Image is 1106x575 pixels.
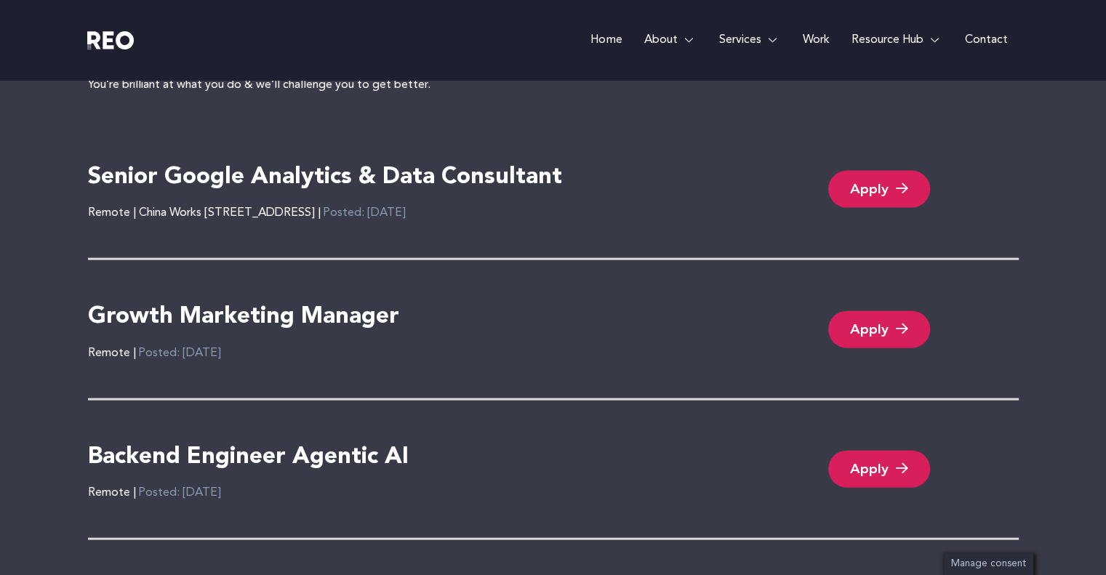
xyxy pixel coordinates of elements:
a: Apply [828,451,930,488]
a: Backend Engineer Agentic AI [88,437,409,485]
a: Growth Marketing Manager [88,297,399,345]
h4: Backend Engineer Agentic AI [88,443,409,473]
span: Manage consent [951,559,1026,568]
h4: Growth Marketing Manager [88,302,399,333]
div: Remote | China Works [STREET_ADDRESS] | [88,204,406,222]
p: You’re brilliant at what you do & we’ll challenge you to get better. [88,76,1019,95]
div: Remote | [88,345,221,362]
div: Remote | [88,484,221,502]
a: Senior Google Analytics & Data Consultant [88,157,562,205]
a: Apply [828,171,930,208]
span: Posted: [DATE] [321,207,406,219]
h4: Senior Google Analytics & Data Consultant [88,163,562,193]
span: Posted: [DATE] [136,347,221,359]
a: Apply [828,311,930,348]
span: Posted: [DATE] [136,487,221,499]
